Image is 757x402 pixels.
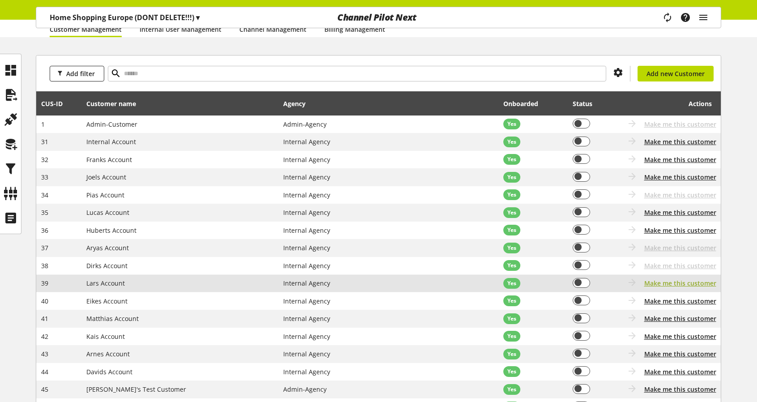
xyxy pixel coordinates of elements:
span: Make me this customer [644,120,716,129]
span: Yes [507,297,516,305]
span: Internal Agency [283,261,330,270]
span: Yes [507,279,516,287]
button: Add filter [50,66,104,81]
span: Yes [507,315,516,323]
nav: main navigation [36,7,721,28]
span: Yes [507,350,516,358]
span: 42 [41,332,48,341]
button: Make me this customer [644,278,716,288]
span: Pias Account [86,191,124,199]
span: Yes [507,138,516,146]
span: Internal Agency [283,226,330,235]
span: Add filter [66,69,95,78]
span: Lucas Account [86,208,129,217]
div: Status [573,99,601,108]
div: Onboarded [503,99,547,108]
button: Make me this customer [644,385,716,394]
span: Davids Account [86,368,132,376]
span: 41 [41,314,48,323]
span: Yes [507,173,516,181]
span: 1 [41,120,45,128]
button: Make me this customer [644,137,716,146]
span: Yes [507,191,516,199]
button: Make me this customer [644,349,716,359]
span: Kais Account [86,332,125,341]
div: CUS-⁠ID [41,99,72,108]
span: 38 [41,261,48,270]
span: Yes [507,155,516,163]
span: Huberts Account [86,226,136,235]
a: Billing Management [324,25,385,34]
span: 44 [41,368,48,376]
div: Agency [283,99,315,108]
span: Internal Agency [283,208,330,217]
span: Yes [507,244,516,252]
span: Internal Agency [283,297,330,305]
button: Make me this customer [644,296,716,306]
span: 34 [41,191,48,199]
span: Eikes Account [86,297,128,305]
button: Make me this customer [644,332,716,341]
span: Add new Customer [646,69,705,78]
span: Matthias Account [86,314,139,323]
span: Internal Agency [283,191,330,199]
span: Aryas Account [86,244,129,252]
span: 35 [41,208,48,217]
button: Make me this customer [644,208,716,217]
a: Internal User Management [140,25,221,34]
span: Internal Agency [283,279,330,287]
span: [PERSON_NAME]'s Test Customer [86,385,186,393]
span: Internal Agency [283,368,330,376]
span: Lars Account [86,279,125,287]
span: 39 [41,279,48,287]
span: Arnes Account [86,350,130,358]
span: Internal Agency [283,155,330,164]
span: Admin-Agency [283,385,327,393]
span: 32 [41,155,48,164]
span: Make me this customer [644,314,716,323]
div: Customer name [86,99,145,108]
span: Dirks Account [86,261,128,270]
span: 40 [41,297,48,305]
span: 37 [41,244,48,252]
div: Actions [627,94,712,112]
span: Franks Account [86,155,132,164]
a: Customer Management [50,25,122,34]
span: Internal Agency [283,137,330,146]
span: Internal Agency [283,332,330,341]
span: Make me this customer [644,155,716,164]
span: Yes [507,385,516,393]
span: Yes [507,261,516,269]
span: Yes [507,368,516,376]
span: Yes [507,209,516,217]
span: 36 [41,226,48,235]
span: Make me this customer [644,261,716,270]
button: Make me this customer [644,367,716,376]
span: 33 [41,173,48,181]
span: Admin-Agency [283,120,327,128]
span: 45 [41,385,48,393]
a: Channel Management [239,25,306,34]
span: Make me this customer [644,243,716,252]
span: Admin-Customer [86,120,137,128]
button: Make me this customer [644,226,716,235]
button: Make me this customer [644,172,716,182]
span: Make me this customer [644,190,716,200]
span: Yes [507,332,516,340]
span: Internal Account [86,137,136,146]
span: Internal Agency [283,314,330,323]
